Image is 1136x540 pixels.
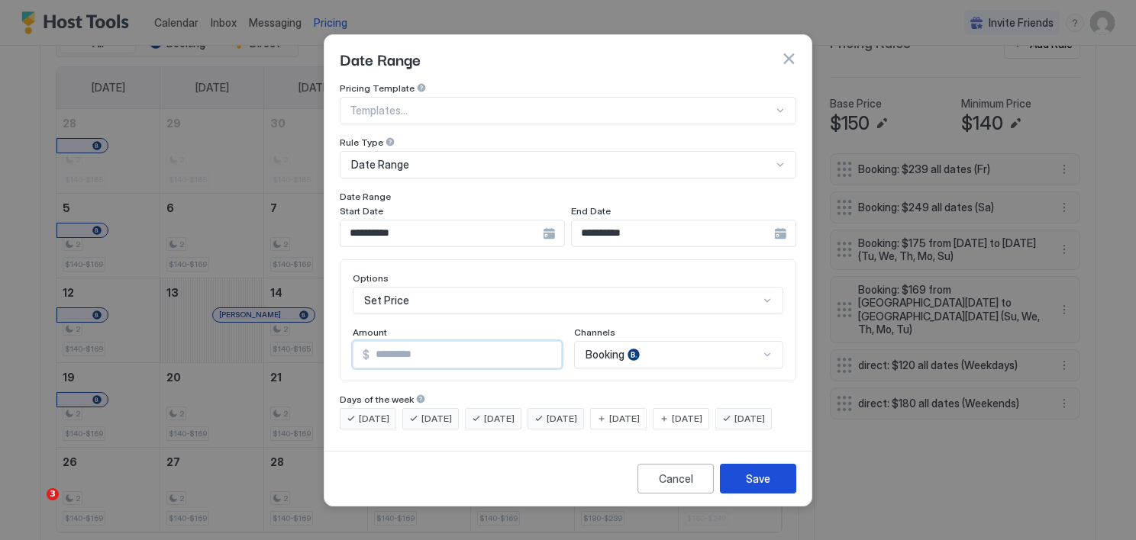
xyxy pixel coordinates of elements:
span: Pricing Template [340,82,415,94]
span: 3 [47,488,59,500]
span: Rule Type [340,137,383,148]
span: [DATE] [672,412,702,426]
input: Input Field [370,342,561,368]
span: Days of the week [340,394,414,405]
span: [DATE] [609,412,640,426]
span: [DATE] [484,412,515,426]
span: Booking [586,348,624,362]
span: [DATE] [421,412,452,426]
span: [DATE] [547,412,577,426]
input: Input Field [340,220,543,246]
span: Date Range [340,47,421,70]
div: Save [746,471,770,487]
span: Options [353,272,389,284]
span: Channels [574,326,615,338]
button: Cancel [637,464,714,493]
div: Cancel [659,471,693,487]
button: Save [720,464,796,493]
span: $ [363,348,370,362]
span: [DATE] [734,412,765,426]
span: Date Range [340,191,391,202]
span: Date Range [351,158,409,172]
span: End Date [571,205,611,217]
input: Input Field [572,220,774,246]
span: Amount [353,326,387,338]
iframe: Intercom live chat [15,488,52,525]
span: [DATE] [359,412,389,426]
span: Set Price [364,294,409,307]
span: Start Date [340,205,383,217]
